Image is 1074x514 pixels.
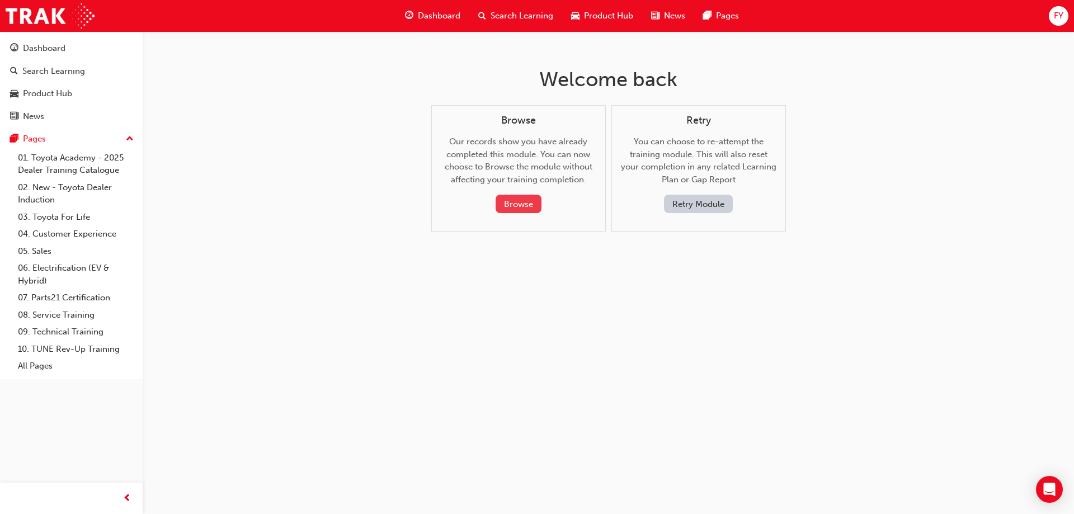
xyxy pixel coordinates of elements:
[22,65,85,78] div: Search Learning
[703,9,712,23] span: pages-icon
[664,195,733,213] button: Retry Module
[4,38,138,59] a: Dashboard
[405,9,413,23] span: guage-icon
[13,225,138,243] a: 04. Customer Experience
[13,306,138,324] a: 08. Service Training
[571,9,580,23] span: car-icon
[441,115,596,127] h4: Browse
[23,42,65,55] div: Dashboard
[23,110,44,123] div: News
[13,323,138,341] a: 09. Technical Training
[1054,10,1063,22] span: FY
[13,179,138,209] a: 02. New - Toyota Dealer Induction
[651,9,660,23] span: news-icon
[431,67,786,92] h1: Welcome back
[123,492,131,506] span: prev-icon
[562,4,642,27] a: car-iconProduct Hub
[4,83,138,104] a: Product Hub
[441,115,596,214] div: Our records show you have already completed this module. You can now choose to Browse the module ...
[418,10,460,22] span: Dashboard
[13,341,138,358] a: 10. TUNE Rev-Up Training
[10,44,18,54] span: guage-icon
[496,195,541,213] button: Browse
[469,4,562,27] a: search-iconSearch Learning
[4,106,138,127] a: News
[4,36,138,129] button: DashboardSearch LearningProduct HubNews
[396,4,469,27] a: guage-iconDashboard
[13,357,138,375] a: All Pages
[10,112,18,122] span: news-icon
[478,9,486,23] span: search-icon
[621,115,776,214] div: You can choose to re-attempt the training module. This will also reset your completion in any rel...
[621,115,776,127] h4: Retry
[23,87,72,100] div: Product Hub
[491,10,553,22] span: Search Learning
[4,129,138,149] button: Pages
[10,89,18,99] span: car-icon
[10,134,18,144] span: pages-icon
[13,260,138,289] a: 06. Electrification (EV & Hybrid)
[642,4,694,27] a: news-iconNews
[716,10,739,22] span: Pages
[126,132,134,147] span: up-icon
[664,10,685,22] span: News
[10,67,18,77] span: search-icon
[6,3,95,29] img: Trak
[1049,6,1068,26] button: FY
[13,209,138,226] a: 03. Toyota For Life
[4,61,138,82] a: Search Learning
[13,149,138,179] a: 01. Toyota Academy - 2025 Dealer Training Catalogue
[694,4,748,27] a: pages-iconPages
[23,133,46,145] div: Pages
[584,10,633,22] span: Product Hub
[1036,476,1063,503] div: Open Intercom Messenger
[13,243,138,260] a: 05. Sales
[13,289,138,306] a: 07. Parts21 Certification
